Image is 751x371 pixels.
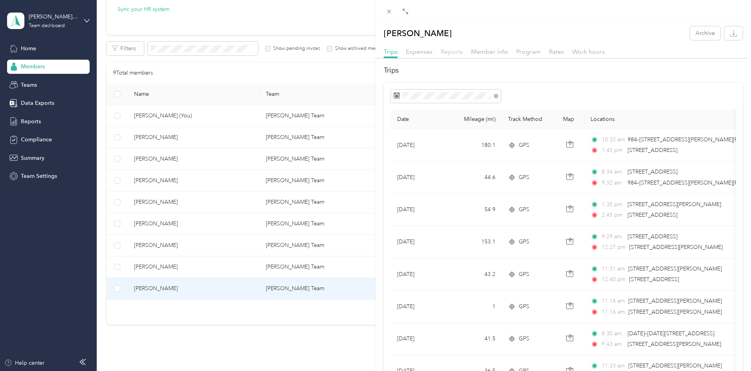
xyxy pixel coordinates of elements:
[628,298,722,304] span: [STREET_ADDRESS][PERSON_NAME]
[391,129,450,161] td: [DATE]
[628,330,714,337] span: [DATE]–[DATE][STREET_ADDRESS]
[450,161,502,194] td: 44.6
[450,291,502,323] td: 1
[391,161,450,194] td: [DATE]
[391,110,450,129] th: Date
[602,168,624,176] span: 8:34 am
[602,146,624,155] span: 1:45 pm
[572,48,605,55] span: Work hours
[519,141,529,150] span: GPS
[629,276,679,283] span: [STREET_ADDRESS]
[450,194,502,226] td: 54.9
[557,110,584,129] th: Map
[406,48,433,55] span: Expenses
[519,270,529,279] span: GPS
[628,265,722,272] span: [STREET_ADDRESS][PERSON_NAME]
[602,135,624,144] span: 10:32 am
[516,48,541,55] span: Program
[519,302,529,311] span: GPS
[628,212,677,218] span: [STREET_ADDRESS]
[602,362,625,370] span: 11:33 am
[519,334,529,343] span: GPS
[391,194,450,226] td: [DATE]
[602,308,625,316] span: 11:16 am
[391,226,450,258] td: [DATE]
[629,244,723,250] span: [STREET_ADDRESS][PERSON_NAME]
[441,48,463,55] span: Reports
[628,233,677,240] span: [STREET_ADDRESS]
[471,48,508,55] span: Member info
[602,232,624,241] span: 9:29 am
[602,275,626,284] span: 12:40 pm
[391,323,450,355] td: [DATE]
[602,211,624,219] span: 2:45 pm
[519,238,529,246] span: GPS
[602,243,626,252] span: 12:27 pm
[602,297,625,305] span: 11:14 am
[549,48,564,55] span: Rates
[602,179,624,187] span: 9:32 am
[628,168,677,175] span: [STREET_ADDRESS]
[628,341,721,347] span: [STREET_ADDRESS][PERSON_NAME]
[602,329,624,338] span: 8:30 am
[450,110,502,129] th: Mileage (mi)
[384,65,743,76] h2: Trips
[450,258,502,291] td: 43.2
[628,309,722,315] span: [STREET_ADDRESS][PERSON_NAME]
[384,48,398,55] span: Trips
[450,323,502,355] td: 41.5
[502,110,557,129] th: Track Method
[384,26,452,40] p: [PERSON_NAME]
[519,173,529,182] span: GPS
[628,201,721,208] span: [STREET_ADDRESS][PERSON_NAME]
[519,205,529,214] span: GPS
[450,129,502,161] td: 180.1
[690,26,720,40] button: Archive
[602,265,625,273] span: 11:31 am
[628,362,722,369] span: [STREET_ADDRESS][PERSON_NAME]
[391,291,450,323] td: [DATE]
[602,340,624,349] span: 9:43 am
[628,147,677,154] span: [STREET_ADDRESS]
[450,226,502,258] td: 153.1
[707,327,751,371] iframe: Everlance-gr Chat Button Frame
[391,258,450,291] td: [DATE]
[602,200,624,209] span: 1:30 pm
